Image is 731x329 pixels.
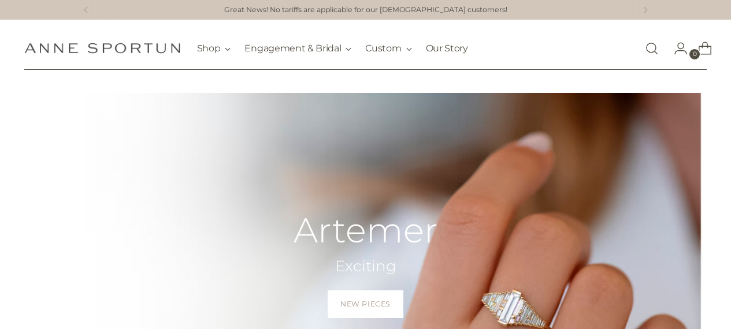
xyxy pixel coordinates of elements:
[340,299,391,309] span: New Pieces
[294,211,438,249] h2: Artemer
[665,37,688,60] a: Go to the account page
[640,37,663,60] a: Open search modal
[328,290,403,318] a: New Pieces
[294,256,438,276] h2: Exciting
[197,36,231,61] button: Shop
[24,43,180,54] a: Anne Sportun Fine Jewellery
[426,36,468,61] a: Our Story
[224,5,507,16] a: Great News! No tariffs are applicable for our [DEMOGRAPHIC_DATA] customers!
[689,37,712,60] a: Open cart modal
[689,49,700,59] span: 0
[365,36,411,61] button: Custom
[244,36,351,61] button: Engagement & Bridal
